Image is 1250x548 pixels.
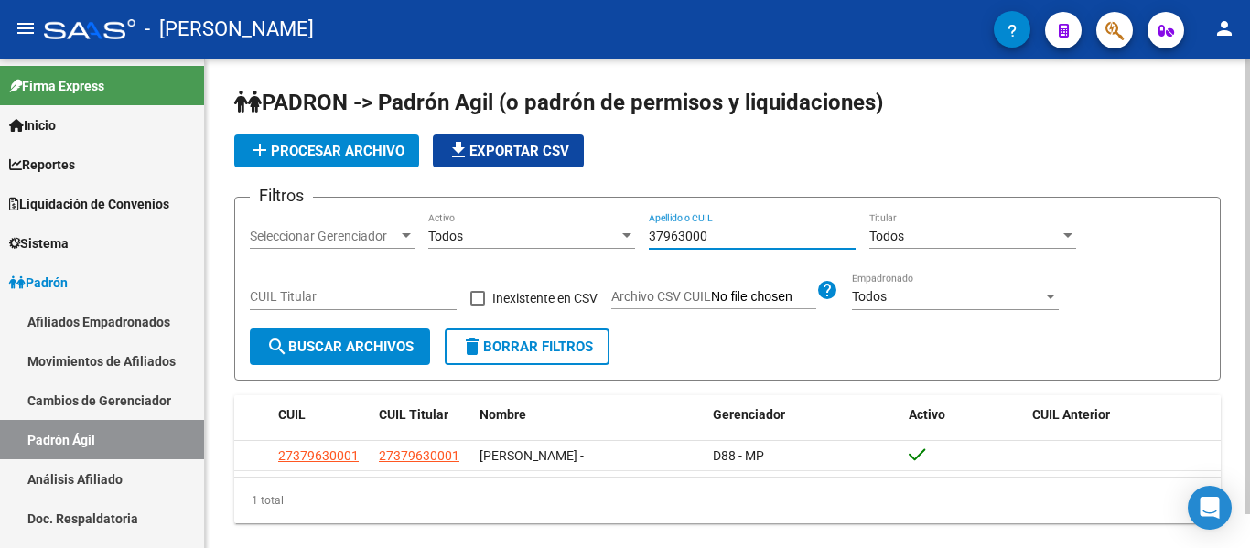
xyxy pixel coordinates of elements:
span: Todos [428,229,463,243]
span: Todos [852,289,887,304]
datatable-header-cell: CUIL [271,395,372,435]
mat-icon: file_download [447,139,469,161]
span: Sistema [9,233,69,253]
input: Archivo CSV CUIL [711,289,816,306]
datatable-header-cell: CUIL Titular [372,395,472,435]
span: D88 - MP [713,448,764,463]
span: [PERSON_NAME] - [480,448,584,463]
span: Archivo CSV CUIL [611,289,711,304]
mat-icon: search [266,336,288,358]
mat-icon: add [249,139,271,161]
span: Borrar Filtros [461,338,593,355]
h3: Filtros [250,183,313,209]
span: Gerenciador [713,407,785,422]
button: Exportar CSV [433,134,584,167]
mat-icon: person [1213,17,1235,39]
span: PADRON -> Padrón Agil (o padrón de permisos y liquidaciones) [234,90,883,115]
span: Activo [909,407,945,422]
span: CUIL Anterior [1032,407,1110,422]
div: Open Intercom Messenger [1188,486,1232,530]
span: Nombre [480,407,526,422]
button: Borrar Filtros [445,328,609,365]
mat-icon: menu [15,17,37,39]
span: Liquidación de Convenios [9,194,169,214]
div: 1 total [234,478,1221,523]
button: Procesar archivo [234,134,419,167]
span: - [PERSON_NAME] [145,9,314,49]
span: CUIL [278,407,306,422]
span: 27379630001 [278,448,359,463]
span: Inexistente en CSV [492,287,598,309]
datatable-header-cell: CUIL Anterior [1025,395,1222,435]
span: CUIL Titular [379,407,448,422]
span: Padrón [9,273,68,293]
span: Seleccionar Gerenciador [250,229,398,244]
span: Firma Express [9,76,104,96]
span: Exportar CSV [447,143,569,159]
button: Buscar Archivos [250,328,430,365]
mat-icon: delete [461,336,483,358]
datatable-header-cell: Gerenciador [706,395,902,435]
datatable-header-cell: Nombre [472,395,706,435]
span: 27379630001 [379,448,459,463]
span: Inicio [9,115,56,135]
span: Buscar Archivos [266,338,414,355]
span: Todos [869,229,904,243]
datatable-header-cell: Activo [901,395,1025,435]
span: Procesar archivo [249,143,404,159]
span: Reportes [9,155,75,175]
mat-icon: help [816,279,838,301]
